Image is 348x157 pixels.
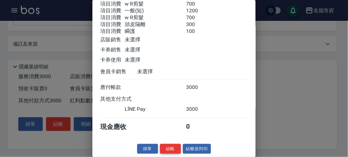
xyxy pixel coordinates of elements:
div: 未選擇 [125,47,186,53]
div: 未選擇 [125,36,186,43]
div: 300 [186,21,211,28]
div: 一般(短) [125,7,186,14]
div: 項目消費 [100,14,125,21]
div: 現金應收 [100,122,137,131]
div: 項目消費 [100,21,125,28]
div: 應付帳款 [100,84,125,91]
div: w R剪髮 [125,1,186,7]
div: 3000 [186,84,211,91]
div: 未選擇 [137,68,198,75]
div: 項目消費 [100,1,125,7]
div: 項目消費 [100,7,125,14]
div: 頭皮隔離 [125,21,186,28]
div: 項目消費 [100,28,125,35]
div: 0 [186,122,211,131]
div: 其他支付方式 [100,96,150,103]
div: w R剪髮 [125,14,186,21]
div: 店販銷售 [100,36,125,43]
button: 結帳 [160,144,181,154]
div: 瞬護 [125,28,186,35]
div: 未選擇 [125,57,186,64]
div: 700 [186,14,211,21]
div: 會員卡銷售 [100,68,137,75]
div: 100 [186,28,211,35]
button: 結帳並列印 [183,144,211,154]
div: 卡券使用 [100,57,125,64]
div: 1200 [186,7,211,14]
div: 700 [186,1,211,7]
div: 3000 [186,106,211,112]
div: LlNE Pay [125,106,186,112]
div: 卡券銷售 [100,47,125,53]
button: 掛單 [137,144,158,154]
